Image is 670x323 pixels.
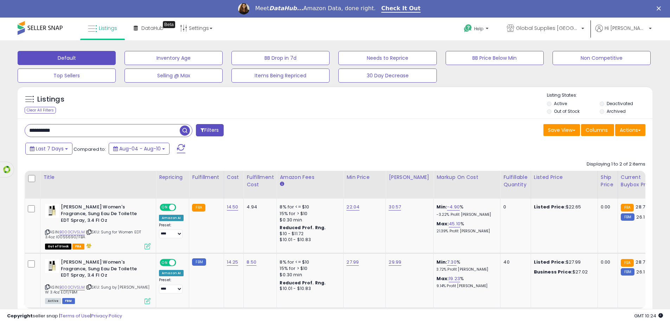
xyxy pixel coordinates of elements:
a: Terms of Use [60,312,90,319]
div: $27.02 [534,269,592,275]
button: Selling @ Max [125,69,223,83]
b: Max: [436,275,449,282]
p: Listing States: [547,92,652,99]
div: ASIN: [45,259,151,303]
div: Amazon Fees [280,174,340,181]
div: 15% for > $10 [280,211,338,217]
span: 26.1 [636,269,645,275]
p: 9.14% Profit [PERSON_NAME] [436,284,495,289]
div: Amazon AI [159,215,184,221]
div: Markup on Cost [436,174,497,181]
div: Close [657,6,664,11]
div: Preset: [159,223,184,239]
span: Columns [586,127,608,134]
a: 14.25 [227,259,238,266]
a: Listings [83,18,122,39]
span: FBM [62,298,75,304]
button: Columns [581,124,614,136]
div: Fulfillment [192,174,221,181]
label: Out of Stock [554,108,580,114]
span: 2025-08-18 10:24 GMT [634,312,663,319]
span: | SKU: Sung by [PERSON_NAME] W 3.4oz EDT/FBM [45,284,150,295]
strong: Copyright [7,312,33,319]
div: $10.01 - $10.83 [280,237,338,243]
div: 0.00 [601,259,612,265]
a: 45.10 [449,220,460,227]
a: 8.50 [247,259,256,266]
div: Title [43,174,153,181]
a: 7.30 [447,259,457,266]
small: Amazon Fees. [280,181,284,187]
div: Cost [227,174,241,181]
span: Aug-04 - Aug-10 [119,145,161,152]
div: [PERSON_NAME] [389,174,430,181]
a: Global Supplies [GEOGRAPHIC_DATA] [502,18,589,40]
span: | SKU: Sung for Women EDT 3.4oz I0055690/FBA [45,229,141,240]
div: Clear All Filters [25,107,56,114]
span: FBA [72,244,84,250]
span: All listings that are currently out of stock and unavailable for purchase on Amazon [45,244,71,250]
div: 0.00 [601,204,612,210]
img: Profile image for Georgie [238,3,249,14]
small: FBA [192,204,205,212]
div: % [436,276,495,289]
div: $27.99 [534,259,592,265]
span: ON [160,260,169,266]
p: 21.39% Profit [PERSON_NAME] [436,229,495,234]
div: Amazon AI [159,270,184,276]
p: 3.72% Profit [PERSON_NAME] [436,267,495,272]
div: Listed Price [534,174,595,181]
label: Deactivated [607,101,633,106]
div: 4.94 [247,204,271,210]
div: 0 [503,204,525,210]
a: Help [458,19,496,40]
span: Last 7 Days [36,145,64,152]
div: Fulfillment Cost [247,174,274,188]
div: Current Buybox Price [621,174,657,188]
b: Min: [436,259,447,265]
button: Save View [543,124,580,136]
button: Actions [615,124,645,136]
div: $10.01 - $10.83 [280,286,338,292]
a: Hi [PERSON_NAME] [595,25,652,40]
button: Top Sellers [18,69,116,83]
label: Archived [607,108,626,114]
button: BB Price Below Min [446,51,544,65]
div: Fulfillable Quantity [503,174,528,188]
button: Default [18,51,116,65]
th: The percentage added to the cost of goods (COGS) that forms the calculator for Min & Max prices. [434,171,500,199]
button: Filters [196,124,223,136]
button: Aug-04 - Aug-10 [109,143,170,155]
small: FBM [621,213,634,221]
a: 22.04 [346,204,359,211]
div: % [436,204,495,217]
div: ASIN: [45,204,151,248]
span: OFF [175,205,186,211]
small: FBA [621,259,634,267]
label: Active [554,101,567,106]
span: 26.1 [636,214,645,220]
a: -4.90 [447,204,460,211]
a: Settings [175,18,218,39]
div: Repricing [159,174,186,181]
i: Get Help [464,24,472,33]
span: DataHub [141,25,164,32]
h5: Listings [37,95,64,104]
button: Last 7 Days [25,143,72,155]
b: Min: [436,204,447,210]
b: Listed Price: [534,204,566,210]
span: Help [474,26,484,32]
div: $0.30 min [280,272,338,278]
b: Listed Price: [534,259,566,265]
div: Tooltip anchor [163,21,175,28]
span: 28.77 [636,204,647,210]
div: 40 [503,259,525,265]
button: 30 Day Decrease [338,69,436,83]
span: All listings currently available for purchase on Amazon [45,298,61,304]
div: $10 - $11.72 [280,231,338,237]
div: % [436,259,495,272]
button: Inventory Age [125,51,223,65]
small: FBA [621,204,634,212]
span: Compared to: [74,146,106,153]
a: B000C1VSLM [59,229,85,235]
